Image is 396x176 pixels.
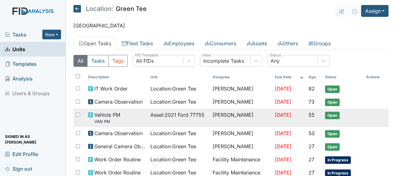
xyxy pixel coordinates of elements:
[275,143,291,149] span: [DATE]
[210,95,272,109] td: [PERSON_NAME]
[271,57,280,65] div: Any
[275,86,291,92] span: [DATE]
[275,130,291,136] span: [DATE]
[210,153,272,166] td: Facility Maintenance
[210,109,272,127] td: [PERSON_NAME]
[309,86,315,92] span: 82
[73,37,116,50] a: Open Tasks
[272,37,303,50] a: Others
[203,57,244,65] div: Incomplete Tasks
[325,99,340,106] span: Open
[309,112,315,118] span: 55
[309,169,314,176] span: 27
[5,149,38,159] span: Edit Profile
[94,111,120,125] span: Vehicle PM VAN PM
[87,55,109,67] button: Tasks
[364,72,389,82] th: Actions
[306,72,323,82] th: Toggle SortBy
[323,72,364,82] th: Toggle SortBy
[150,156,196,163] span: Location : Green Tee
[325,86,340,93] span: Open
[200,37,242,50] a: Consumers
[5,59,37,69] span: Templates
[309,130,315,136] span: 50
[309,143,314,149] span: 27
[5,74,33,83] span: Analysis
[5,31,42,38] a: Tasks
[5,164,32,174] span: Sign out
[73,55,87,67] button: All
[42,30,61,39] button: New
[94,156,141,163] span: Work Order Routine
[158,37,200,50] a: Employees
[5,134,61,144] span: Signed in as [PERSON_NAME]
[73,55,128,67] div: Type filter
[5,44,25,54] span: Units
[361,5,389,17] button: Assign
[325,143,340,151] span: Open
[325,156,351,164] span: In Progress
[73,22,389,29] p: [GEOGRAPHIC_DATA]
[150,98,196,105] span: Location : Green Tee
[94,98,143,105] span: Camera Observation
[272,72,306,82] th: Toggle SortBy
[325,130,340,138] span: Open
[242,37,272,50] a: Assets
[150,85,196,92] span: Location : Green Tee
[275,99,291,105] span: [DATE]
[210,72,272,82] th: Assignee
[275,169,291,176] span: [DATE]
[94,85,128,92] span: IT Work Order
[275,112,291,118] span: [DATE]
[86,72,148,82] th: Toggle SortBy
[73,5,147,12] h5: Green Tee
[86,6,113,12] span: Location:
[210,82,272,95] td: [PERSON_NAME]
[325,112,340,119] span: Open
[150,130,196,137] span: Location : Green Tee
[94,130,143,137] span: Camera Observation
[94,143,145,150] span: General Camera Observation
[116,37,158,50] a: Filed Tasks
[210,127,272,140] td: [PERSON_NAME]
[150,143,196,150] span: Location : Green Tee
[210,140,272,153] td: [PERSON_NAME]
[94,119,120,125] small: VAN PM
[150,111,205,119] span: Asset : 2021 Ford 77755
[136,57,154,65] div: All FIDs
[76,74,80,78] input: Toggle All Rows Selected
[108,55,128,67] button: Tags
[275,156,291,163] span: [DATE]
[148,72,210,82] th: Toggle SortBy
[309,99,314,105] span: 73
[309,156,314,163] span: 27
[303,37,336,50] a: Groups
